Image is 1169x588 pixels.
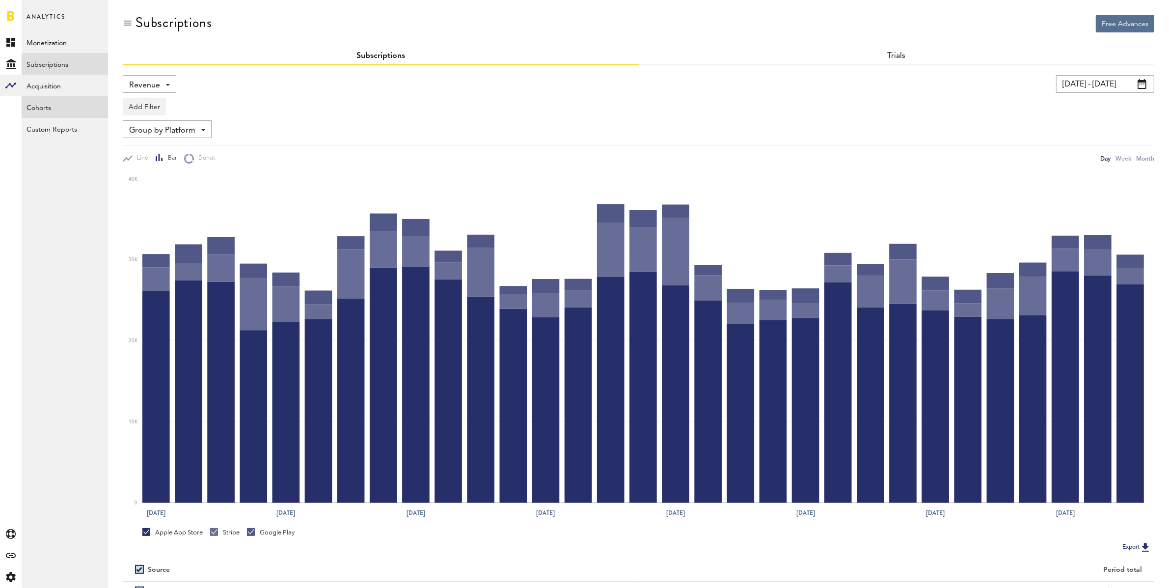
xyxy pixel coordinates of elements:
text: [DATE] [147,508,165,517]
text: 0 [135,501,137,505]
div: Period total [651,566,1142,574]
text: 30K [129,258,138,263]
text: [DATE] [407,508,425,517]
a: Monetization [22,31,108,53]
button: Add Filter [123,98,166,115]
span: Bar [163,154,177,163]
div: Week [1115,153,1131,164]
a: Custom Reports [22,118,108,140]
text: [DATE] [796,508,815,517]
text: 40K [129,177,138,182]
text: 10K [129,420,138,424]
a: Subscriptions [356,52,405,60]
div: Subscriptions [136,15,212,30]
span: Line [133,154,148,163]
img: Export [1140,541,1151,553]
button: Free Advances [1096,15,1154,32]
button: Export [1119,541,1154,554]
div: Google Play [247,528,295,537]
text: [DATE] [926,508,945,517]
div: Source [148,566,170,574]
div: Apple App Store [142,528,203,537]
div: Month [1136,153,1154,164]
text: [DATE] [666,508,685,517]
span: Donut [194,154,215,163]
span: Group by Platform [129,122,195,139]
a: Cohorts [22,96,108,118]
text: 20K [129,338,138,343]
span: Support [21,7,56,16]
div: Day [1100,153,1111,164]
text: [DATE] [1056,508,1075,517]
a: Acquisition [22,75,108,96]
a: Subscriptions [22,53,108,75]
text: [DATE] [276,508,295,517]
span: Revenue [129,77,160,94]
text: [DATE] [537,508,555,517]
div: Stripe [210,528,240,537]
a: Trials [887,52,905,60]
span: Analytics [27,11,65,31]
